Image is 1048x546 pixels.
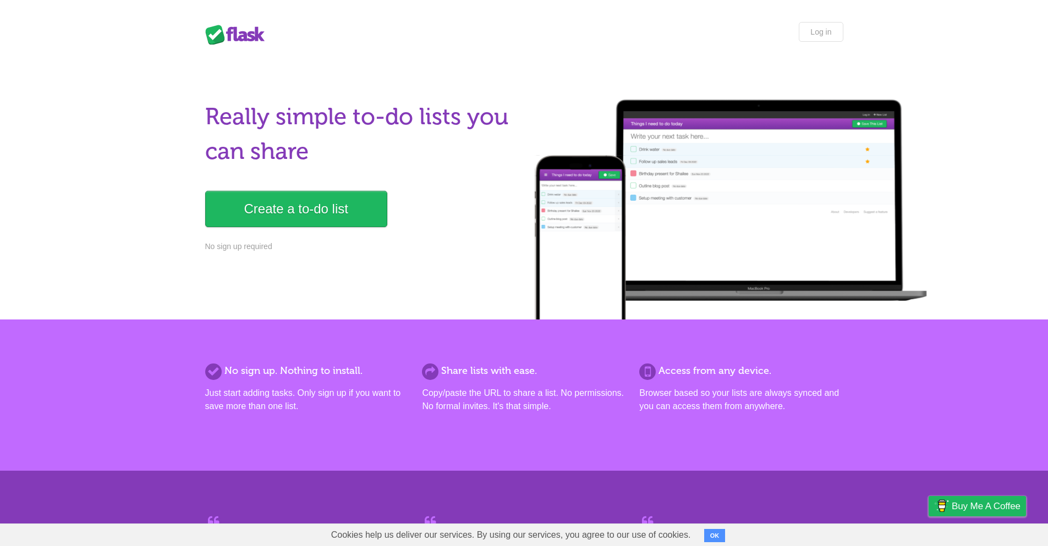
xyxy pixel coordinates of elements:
h2: Access from any device. [639,363,843,378]
p: Just start adding tasks. Only sign up if you want to save more than one list. [205,387,409,413]
p: Copy/paste the URL to share a list. No permissions. No formal invites. It's that simple. [422,387,625,413]
img: Buy me a coffee [934,497,949,515]
span: Cookies help us deliver our services. By using our services, you agree to our use of cookies. [320,524,702,546]
h1: Really simple to-do lists you can share [205,100,518,169]
div: Flask Lists [205,25,271,45]
h2: Share lists with ease. [422,363,625,378]
a: Create a to-do list [205,191,387,227]
a: Buy me a coffee [929,496,1026,516]
p: Browser based so your lists are always synced and you can access them from anywhere. [639,387,843,413]
span: Buy me a coffee [952,497,1020,516]
p: No sign up required [205,241,518,252]
a: Log in [799,22,843,42]
h2: No sign up. Nothing to install. [205,363,409,378]
button: OK [704,529,726,542]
